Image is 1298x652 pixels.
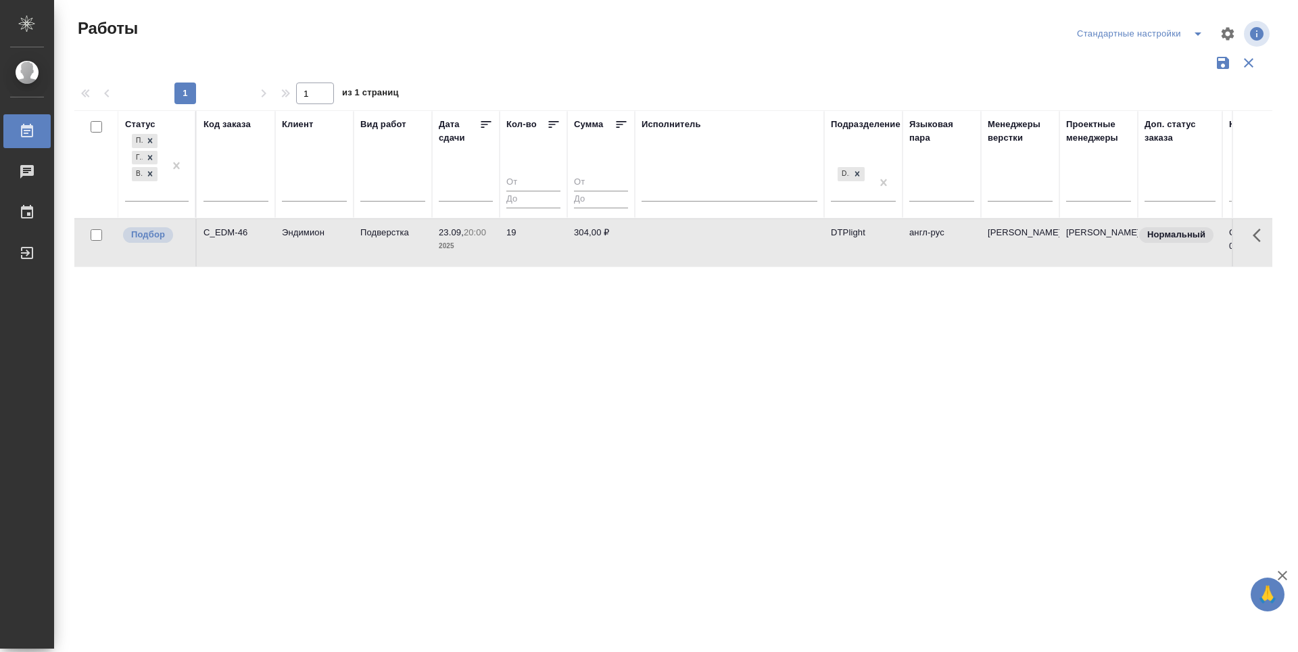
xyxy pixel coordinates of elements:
input: До [574,191,628,208]
div: Статус [125,118,155,131]
span: Работы [74,18,138,39]
input: До [506,191,560,208]
button: 🙏 [1251,578,1284,611]
div: Клиент [282,118,313,131]
p: 23.09, [439,227,464,237]
div: Подбор, Готов к работе, В работе [130,166,159,183]
div: split button [1074,23,1211,45]
div: Подбор, Готов к работе, В работе [130,149,159,166]
span: Настроить таблицу [1211,18,1244,50]
div: Готов к работе [132,151,143,165]
p: 20:00 [464,227,486,237]
p: Нормальный [1147,228,1205,241]
p: 2025 [439,239,493,253]
div: Код заказа [203,118,251,131]
div: Доп. статус заказа [1145,118,1216,145]
div: Подбор [132,134,143,148]
td: англ-рус [903,219,981,266]
div: DTPlight [836,166,866,183]
div: Кол-во [506,118,537,131]
p: Эндимион [282,226,347,239]
p: [PERSON_NAME] [988,226,1053,239]
span: 🙏 [1256,580,1279,609]
p: Подбор [131,228,165,241]
td: 19 [500,219,567,266]
div: Можно подбирать исполнителей [122,226,189,244]
button: Сохранить фильтры [1210,50,1236,76]
div: Дата сдачи [439,118,479,145]
span: Посмотреть информацию [1244,21,1272,47]
div: Языковая пара [909,118,974,145]
div: Код работы [1229,118,1281,131]
td: [PERSON_NAME] [1059,219,1138,266]
div: Проектные менеджеры [1066,118,1131,145]
div: Менеджеры верстки [988,118,1053,145]
div: Исполнитель [642,118,701,131]
button: Здесь прячутся важные кнопки [1245,219,1277,252]
p: Подверстка [360,226,425,239]
div: В работе [132,167,143,181]
div: Подбор, Готов к работе, В работе [130,133,159,149]
div: DTPlight [838,167,850,181]
div: Вид работ [360,118,406,131]
input: От [574,174,628,191]
input: От [506,174,560,191]
button: Сбросить фильтры [1236,50,1261,76]
td: 304,00 ₽ [567,219,635,266]
td: DTPlight [824,219,903,266]
div: C_EDM-46 [203,226,268,239]
div: Подразделение [831,118,900,131]
div: Сумма [574,118,603,131]
span: из 1 страниц [342,85,399,104]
